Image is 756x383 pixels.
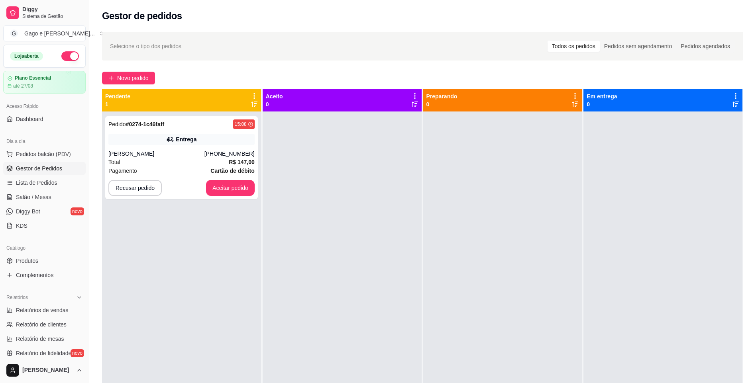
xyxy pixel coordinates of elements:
span: Relatório de mesas [16,335,64,343]
strong: # 0274-1c46faff [126,121,165,127]
span: Total [108,158,120,166]
a: Relatórios de vendas [3,304,86,317]
a: Relatório de mesas [3,332,86,345]
span: Sistema de Gestão [22,13,82,20]
button: Select a team [3,25,86,41]
a: DiggySistema de Gestão [3,3,86,22]
span: KDS [16,222,27,230]
a: Relatório de fidelidadenovo [3,347,86,360]
button: Alterar Status [61,51,79,61]
article: Plano Essencial [15,75,51,81]
div: Loja aberta [10,52,43,61]
span: Pedido [108,121,126,127]
button: Novo pedido [102,72,155,84]
p: Em entrega [587,92,617,100]
div: [PHONE_NUMBER] [204,150,255,158]
h2: Gestor de pedidos [102,10,182,22]
span: [PERSON_NAME] [22,367,73,374]
div: Dia a dia [3,135,86,148]
div: Todos os pedidos [548,41,600,52]
a: Diggy Botnovo [3,205,86,218]
span: Novo pedido [117,74,149,82]
span: Salão / Mesas [16,193,51,201]
span: Diggy [22,6,82,13]
span: Lista de Pedidos [16,179,57,187]
p: Preparando [426,92,458,100]
div: Gago e [PERSON_NAME] ... [24,29,95,37]
p: 0 [587,100,617,108]
span: Dashboard [16,115,43,123]
div: Pedidos agendados [676,41,734,52]
div: Pedidos sem agendamento [600,41,676,52]
span: Gestor de Pedidos [16,164,62,172]
div: [PERSON_NAME] [108,150,204,158]
a: KDS [3,219,86,232]
div: 15:08 [235,121,247,127]
span: Pedidos balcão (PDV) [16,150,71,158]
div: Catálogo [3,242,86,254]
span: Relatório de clientes [16,320,67,328]
p: 1 [105,100,130,108]
button: Aceitar pedido [206,180,255,196]
a: Gestor de Pedidos [3,162,86,175]
span: plus [108,75,114,81]
a: Relatório de clientes [3,318,86,331]
span: Pagamento [108,166,137,175]
div: Acesso Rápido [3,100,86,113]
a: Plano Essencialaté 27/08 [3,71,86,94]
p: 0 [426,100,458,108]
span: Complementos [16,271,53,279]
a: Produtos [3,254,86,267]
strong: R$ 147,00 [229,159,255,165]
a: Lista de Pedidos [3,176,86,189]
button: Pedidos balcão (PDV) [3,148,86,160]
span: Produtos [16,257,38,265]
span: G [10,29,18,37]
article: até 27/08 [13,83,33,89]
button: [PERSON_NAME] [3,361,86,380]
a: Complementos [3,269,86,281]
p: Pendente [105,92,130,100]
p: Aceito [266,92,283,100]
p: 0 [266,100,283,108]
span: Relatórios [6,294,28,301]
strong: Cartão de débito [210,168,254,174]
a: Dashboard [3,113,86,125]
span: Selecione o tipo dos pedidos [110,42,181,51]
a: Salão / Mesas [3,191,86,203]
span: Diggy Bot [16,207,40,215]
span: Relatório de fidelidade [16,349,71,357]
div: Entrega [176,135,196,143]
span: Relatórios de vendas [16,306,69,314]
button: Recusar pedido [108,180,162,196]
